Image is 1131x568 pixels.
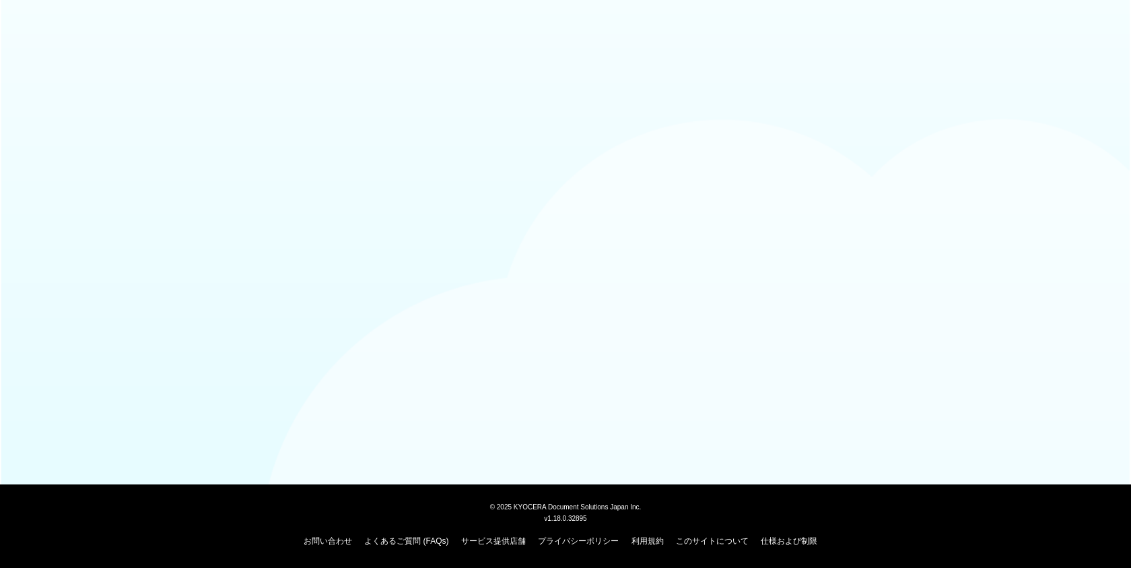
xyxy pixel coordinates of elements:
[544,514,586,522] span: v1.18.0.32895
[761,536,817,546] a: 仕様および制限
[461,536,526,546] a: サービス提供店舗
[304,536,352,546] a: お問い合わせ
[538,536,619,546] a: プライバシーポリシー
[364,536,448,546] a: よくあるご質問 (FAQs)
[631,536,664,546] a: 利用規約
[490,502,642,511] span: © 2025 KYOCERA Document Solutions Japan Inc.
[676,536,749,546] a: このサイトについて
